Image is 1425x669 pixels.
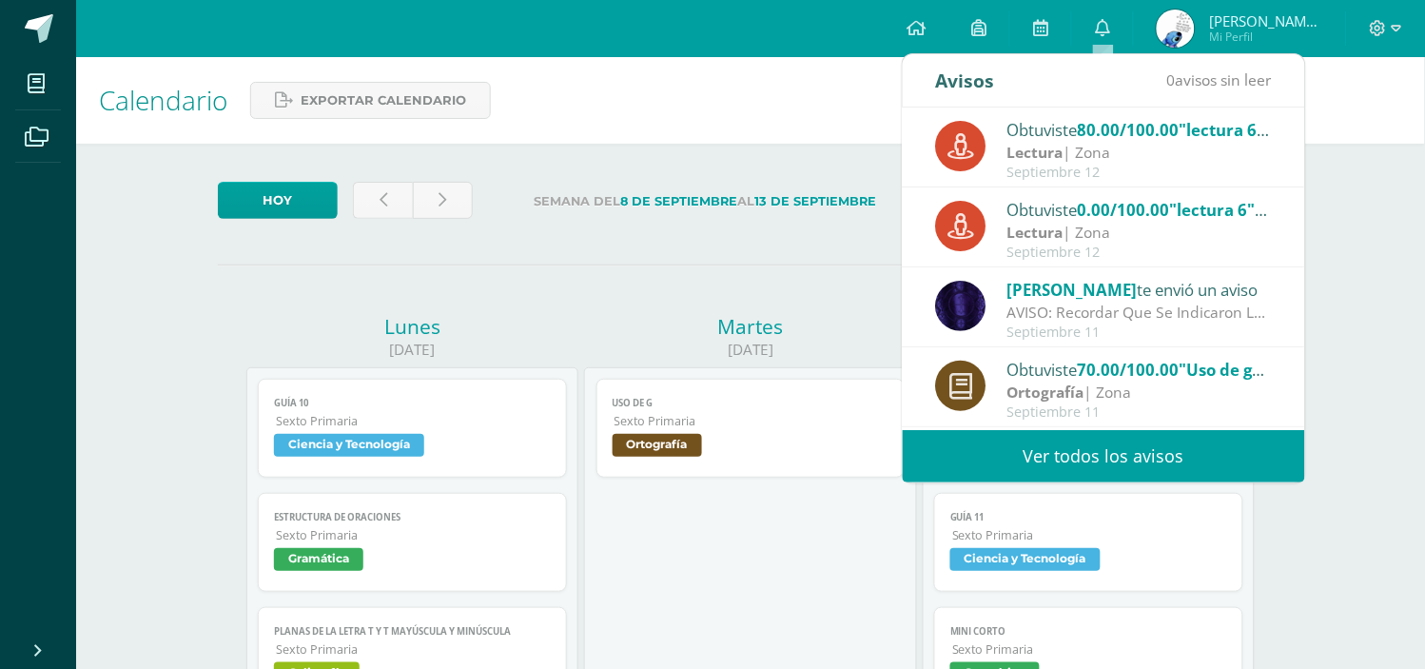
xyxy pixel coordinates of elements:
span: Ortografía [613,434,702,457]
span: PLANAS DE LA LETRA T y t mayúscula y minúscula [274,625,551,638]
div: Obtuviste en [1007,357,1272,382]
div: Obtuviste en [1007,197,1272,222]
span: Mini corto [950,625,1227,638]
img: 31877134f281bf6192abd3481bfb2fdd.png [936,281,986,331]
span: Guía 11 [950,511,1227,523]
div: [DATE] [246,340,578,360]
span: avisos sin leer [1167,69,1272,90]
span: 80.00/100.00 [1078,119,1180,141]
span: "Uso de g" [1180,359,1265,381]
span: Exportar calendario [301,83,466,118]
div: te envió un aviso [1007,277,1272,302]
span: Uso de g [613,397,889,409]
span: 0.00/100.00 [1078,199,1170,221]
a: Estructura de oracionesSexto PrimariaGramática [258,493,567,592]
span: Sexto Primaria [276,413,551,429]
span: 70.00/100.00 [1078,359,1180,381]
div: Septiembre 12 [1007,245,1272,261]
strong: 13 de Septiembre [755,194,877,208]
span: "lectura 6" [1180,119,1270,141]
span: [PERSON_NAME][US_STATE] [1209,11,1323,30]
span: [PERSON_NAME] [1007,279,1138,301]
span: Sexto Primaria [276,641,551,658]
span: Ciencia y Tecnología [274,434,424,457]
span: Sexto Primaria [615,413,889,429]
strong: Ortografía [1007,382,1084,403]
a: Exportar calendario [250,82,491,119]
span: Mi Perfil [1209,29,1323,45]
span: Sexto Primaria [276,527,551,543]
span: Sexto Primaria [952,527,1227,543]
span: "lectura 6" [1170,199,1268,221]
img: 2f3557b5a2cbc9257661ae254945c66b.png [1157,10,1195,48]
div: Septiembre 11 [1007,404,1272,421]
span: Ciencia y Tecnología [950,548,1101,571]
label: Semana del al [488,182,923,221]
strong: Lectura [1007,222,1064,243]
strong: 8 de Septiembre [621,194,738,208]
div: Septiembre 12 [1007,165,1272,181]
div: Avisos [936,54,995,107]
div: | Zona [1007,382,1272,403]
span: 0 [1167,69,1176,90]
a: Guía 11Sexto PrimariaCiencia y Tecnología [934,493,1243,592]
div: | Zona [1007,222,1272,244]
strong: Lectura [1007,142,1064,163]
a: Hoy [218,182,338,219]
div: AVISO: Recordar Que Se Indicaron Las Paginas A Estudiar Para La Actividad De Zona. Tomar En Cuent... [1007,302,1272,324]
a: Uso de gSexto PrimariaOrtografía [596,379,906,478]
span: Estructura de oraciones [274,511,551,523]
span: Guía 10 [274,397,551,409]
div: Lunes [246,313,578,340]
div: Martes [584,313,916,340]
span: Gramática [274,548,363,571]
a: Guía 10Sexto PrimariaCiencia y Tecnología [258,379,567,478]
div: [DATE] [584,340,916,360]
a: Ver todos los avisos [903,430,1305,482]
span: Sexto Primaria [952,641,1227,658]
div: Obtuviste en [1007,117,1272,142]
div: Septiembre 11 [1007,325,1272,341]
div: | Zona [1007,142,1272,164]
span: Calendario [99,82,227,118]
